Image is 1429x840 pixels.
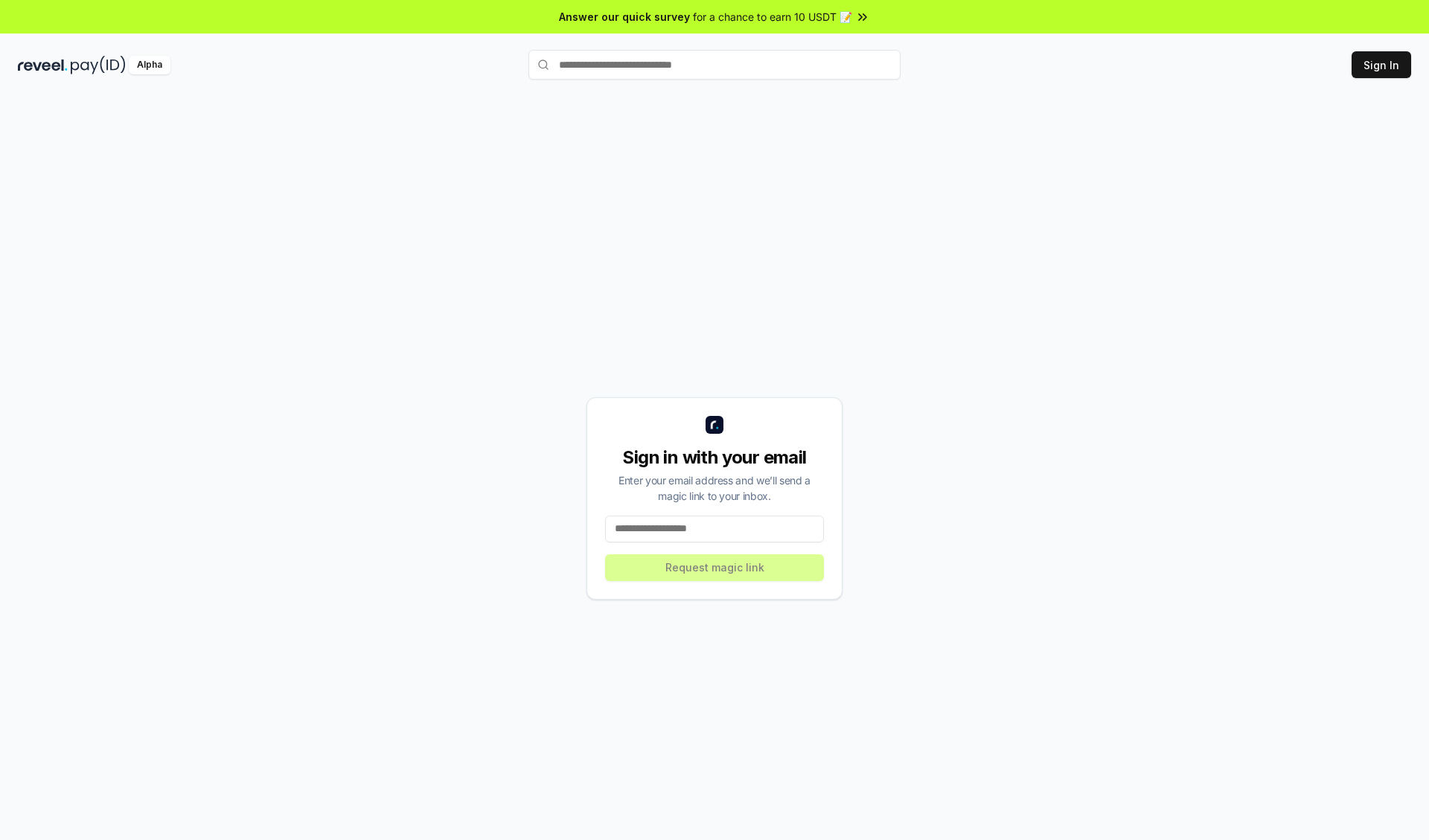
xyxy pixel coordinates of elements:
span: for a chance to earn 10 USDT 📝 [693,9,852,25]
img: reveel_dark [18,56,68,74]
div: Enter your email address and we’ll send a magic link to your inbox. [605,472,824,504]
button: Sign In [1352,51,1411,78]
span: Answer our quick survey [559,9,690,25]
div: Alpha [129,56,170,74]
img: logo_small [706,416,723,434]
img: pay_id [71,56,126,74]
div: Sign in with your email [605,446,824,469]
